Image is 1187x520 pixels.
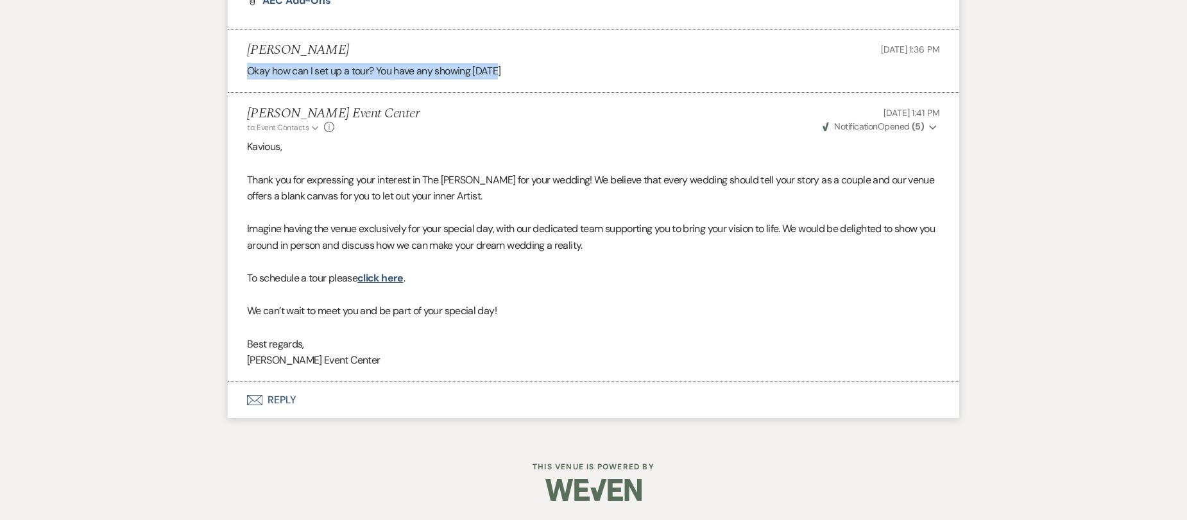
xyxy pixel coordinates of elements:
[884,107,940,119] span: [DATE] 1:41 PM
[821,120,940,133] button: NotificationOpened (5)
[247,173,934,203] span: Thank you for expressing your interest in The [PERSON_NAME] for your wedding! We believe that eve...
[404,271,405,285] span: .
[357,271,404,285] a: click here
[247,352,940,369] p: [PERSON_NAME] Event Center
[247,337,304,351] span: Best regards,
[247,42,349,58] h5: [PERSON_NAME]
[247,304,497,317] span: We can’t wait to meet you and be part of your special day!
[545,467,642,512] img: Weven Logo
[247,122,321,133] button: to: Event Contacts
[881,44,940,55] span: [DATE] 1:36 PM
[823,121,924,132] span: Opened
[912,121,924,132] strong: ( 5 )
[247,138,940,155] p: Kavious,
[247,63,940,80] div: Okay how can I set up a tour? You have any showing [DATE]
[247,106,419,122] h5: [PERSON_NAME] Event Center
[247,122,309,133] span: to: Event Contacts
[228,382,959,418] button: Reply
[247,222,935,252] span: Imagine having the venue exclusively for your special day, with our dedicated team supporting you...
[247,271,357,285] span: To schedule a tour please
[834,121,877,132] span: Notification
